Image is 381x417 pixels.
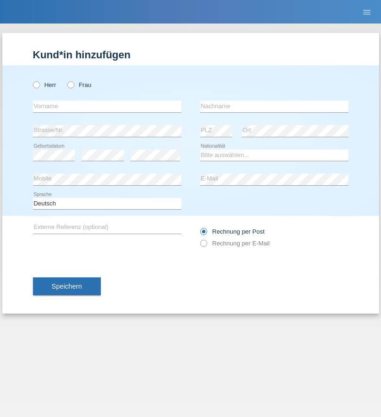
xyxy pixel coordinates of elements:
[52,283,82,290] span: Speichern
[67,81,91,88] label: Frau
[33,277,101,295] button: Speichern
[200,228,206,240] input: Rechnung per Post
[357,9,376,15] a: menu
[33,49,349,61] h1: Kund*in hinzufügen
[200,240,206,252] input: Rechnung per E-Mail
[33,81,57,88] label: Herr
[67,81,73,87] input: Frau
[200,240,270,247] label: Rechnung per E-Mail
[362,8,372,17] i: menu
[33,81,39,87] input: Herr
[200,228,265,235] label: Rechnung per Post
